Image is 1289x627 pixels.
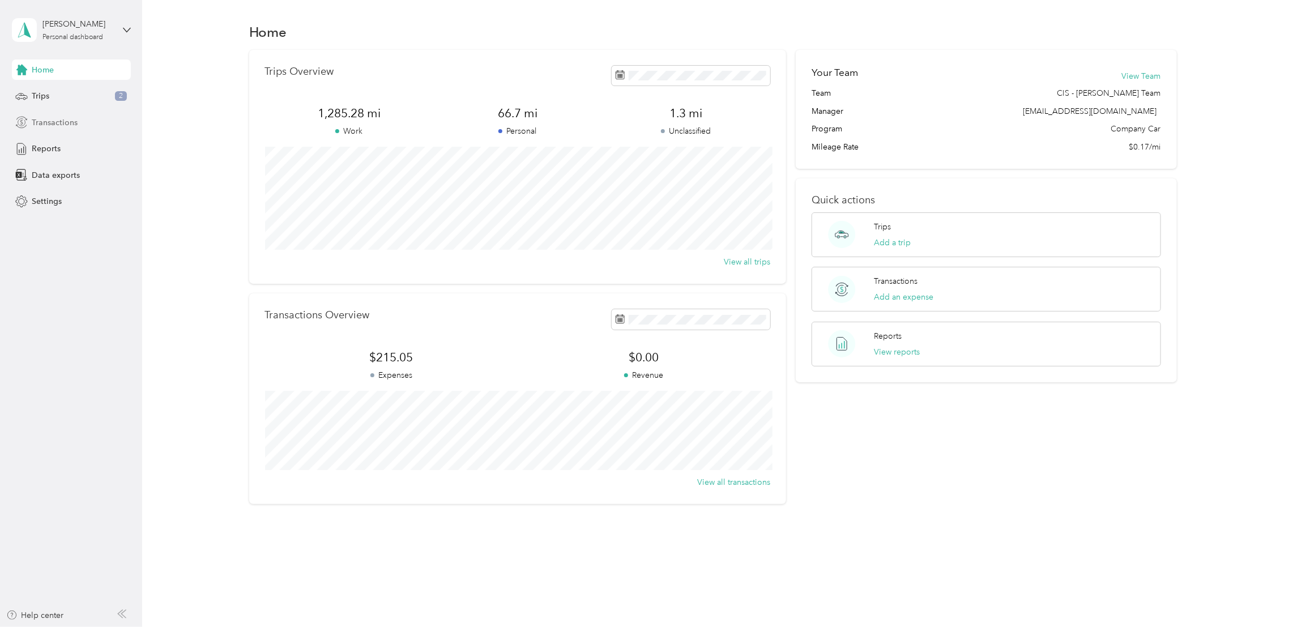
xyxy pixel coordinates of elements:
[812,105,843,117] span: Manager
[518,349,770,365] span: $0.00
[32,143,61,155] span: Reports
[32,90,49,102] span: Trips
[433,125,601,137] p: Personal
[1226,564,1289,627] iframe: Everlance-gr Chat Button Frame
[1129,141,1161,153] span: $0.17/mi
[42,34,103,41] div: Personal dashboard
[42,18,113,30] div: [PERSON_NAME]
[115,91,127,101] span: 2
[32,64,54,76] span: Home
[812,141,859,153] span: Mileage Rate
[874,291,933,303] button: Add an expense
[812,87,831,99] span: Team
[265,349,518,365] span: $215.05
[32,169,80,181] span: Data exports
[812,194,1160,206] p: Quick actions
[697,476,770,488] button: View all transactions
[601,125,770,137] p: Unclassified
[265,369,518,381] p: Expenses
[1057,87,1161,99] span: CIS - [PERSON_NAME] Team
[724,256,770,268] button: View all trips
[874,330,902,342] p: Reports
[433,105,601,121] span: 66.7 mi
[1023,106,1157,116] span: [EMAIL_ADDRESS][DOMAIN_NAME]
[265,309,370,321] p: Transactions Overview
[518,369,770,381] p: Revenue
[812,123,842,135] span: Program
[1111,123,1161,135] span: Company Car
[874,221,891,233] p: Trips
[249,26,287,38] h1: Home
[874,346,920,358] button: View reports
[874,237,911,249] button: Add a trip
[32,195,62,207] span: Settings
[874,275,917,287] p: Transactions
[601,105,770,121] span: 1.3 mi
[6,609,64,621] button: Help center
[32,117,78,129] span: Transactions
[812,66,858,80] h2: Your Team
[265,125,433,137] p: Work
[1122,70,1161,82] button: View Team
[265,105,433,121] span: 1,285.28 mi
[265,66,334,78] p: Trips Overview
